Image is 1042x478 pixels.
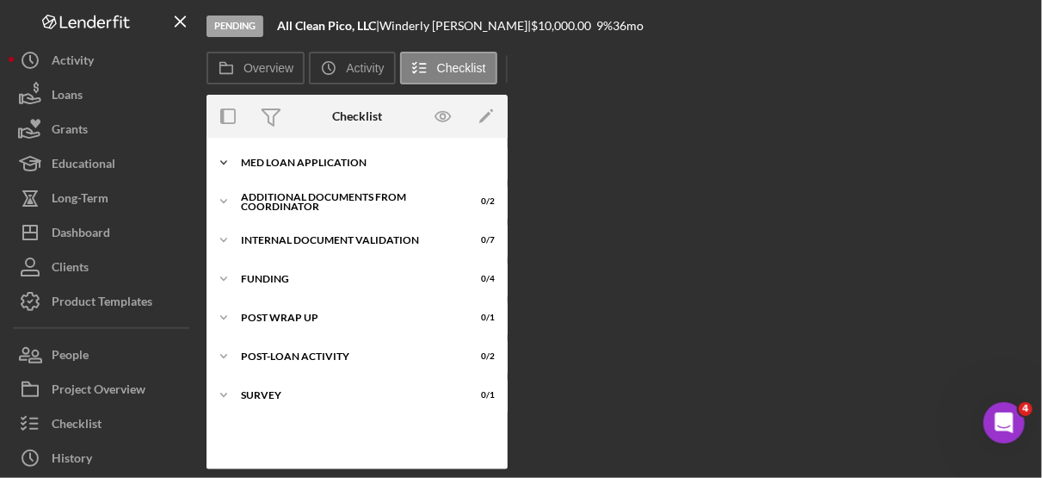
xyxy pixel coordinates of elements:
[9,407,198,441] button: Checklist
[983,402,1025,444] iframe: Intercom live chat
[437,61,486,75] label: Checklist
[241,390,452,400] div: Survey
[52,78,83,116] div: Loans
[9,43,198,78] button: Activity
[277,18,376,33] b: All Clean Pico, LLC
[52,372,145,411] div: Project Overview
[52,146,115,185] div: Educational
[52,250,89,289] div: Clients
[464,390,495,400] div: 0 / 1
[346,61,384,75] label: Activity
[9,112,198,146] button: Grants
[464,196,495,207] div: 0 / 2
[52,215,110,254] div: Dashboard
[244,61,293,75] label: Overview
[241,158,486,168] div: MED Loan Application
[9,181,198,215] button: Long-Term
[52,181,108,220] div: Long-Term
[52,338,89,376] div: People
[241,274,452,284] div: Funding
[332,109,382,123] div: Checklist
[613,19,644,33] div: 36 mo
[207,52,305,84] button: Overview
[9,338,198,372] button: People
[9,441,198,475] button: History
[207,16,263,37] div: Pending
[464,351,495,362] div: 0 / 2
[52,407,102,445] div: Checklist
[464,274,495,284] div: 0 / 4
[400,52,497,84] button: Checklist
[9,372,198,407] button: Project Overview
[52,284,152,323] div: Product Templates
[9,146,198,181] button: Educational
[464,235,495,245] div: 0 / 7
[464,313,495,323] div: 0 / 1
[596,19,613,33] div: 9 %
[9,215,198,250] button: Dashboard
[309,52,395,84] button: Activity
[9,250,198,284] button: Clients
[241,235,452,245] div: Internal Document Validation
[277,19,379,33] div: |
[9,78,198,112] button: Loans
[241,192,452,212] div: Additional Documents from Coordinator
[241,313,452,323] div: Post Wrap Up
[1019,402,1033,416] span: 4
[241,351,452,362] div: Post-Loan Activity
[52,43,94,82] div: Activity
[531,19,596,33] div: $10,000.00
[9,284,198,319] button: Product Templates
[379,19,531,33] div: Winderly [PERSON_NAME] |
[52,112,88,151] div: Grants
